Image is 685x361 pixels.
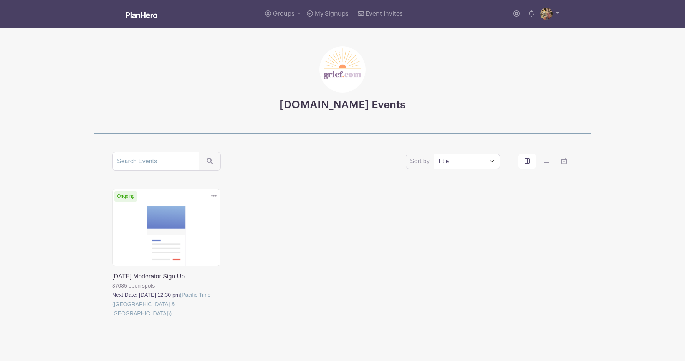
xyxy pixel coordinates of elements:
[319,46,366,93] img: grief-logo-planhero.png
[126,12,157,18] img: logo_white-6c42ec7e38ccf1d336a20a19083b03d10ae64f83f12c07503d8b9e83406b4c7d.svg
[112,152,199,171] input: Search Events
[540,8,553,20] img: IMG_0081.jpeg
[273,11,295,17] span: Groups
[315,11,349,17] span: My Signups
[518,154,573,169] div: order and view
[410,157,432,166] label: Sort by
[366,11,403,17] span: Event Invites
[280,99,405,112] h3: [DOMAIN_NAME] Events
